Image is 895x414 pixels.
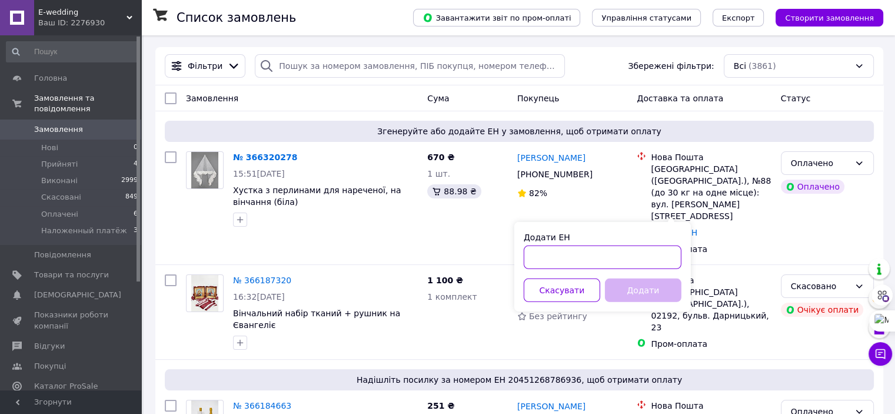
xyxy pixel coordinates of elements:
[38,18,141,28] div: Ваш ID: 2276930
[186,94,238,103] span: Замовлення
[422,12,571,23] span: Завантажити звіт по пром-оплаті
[651,338,771,350] div: Пром-оплата
[764,12,883,22] a: Створити замовлення
[781,94,811,103] span: Статус
[38,7,127,18] span: E-wedding
[869,342,892,366] button: Чат з покупцем
[191,275,219,312] img: Фото товару
[776,9,883,27] button: Створити замовлення
[134,226,138,236] span: 3
[233,186,401,207] a: Хустка з перлинами для нареченої, на вінчання (біла)
[233,169,285,178] span: 15:51[DATE]
[34,93,141,114] span: Замовлення та повідомлення
[41,192,81,203] span: Скасовані
[524,233,570,242] label: Додати ЕН
[651,163,771,222] div: [GEOGRAPHIC_DATA] ([GEOGRAPHIC_DATA].), №88 (до 30 кг на одне місце): вул. [PERSON_NAME][STREET_A...
[722,14,755,22] span: Експорт
[651,400,771,412] div: Нова Пошта
[34,361,66,372] span: Покупці
[601,14,691,22] span: Управління статусами
[186,274,224,312] a: Фото товару
[34,250,91,260] span: Повідомлення
[169,125,869,137] span: Згенеруйте або додайте ЕН у замовлення, щоб отримати оплату
[41,159,78,170] span: Прийняті
[748,61,776,71] span: (3861)
[637,94,723,103] span: Доставка та оплата
[34,270,109,280] span: Товари та послуги
[517,400,585,412] a: [PERSON_NAME]
[125,192,138,203] span: 849
[427,184,481,198] div: 88.98 ₴
[41,209,78,220] span: Оплачені
[134,159,138,170] span: 4
[791,157,850,170] div: Оплачено
[628,60,714,72] span: Збережені фільтри:
[781,303,864,317] div: Очікує оплати
[713,9,764,27] button: Експорт
[529,312,587,321] span: Без рейтингу
[41,143,58,153] span: Нові
[41,226,127,236] span: Наложенный платёж
[34,381,98,392] span: Каталог ProSale
[6,41,139,62] input: Пошук
[517,94,559,103] span: Покупець
[34,310,109,331] span: Показники роботи компанії
[34,73,67,84] span: Головна
[781,180,844,194] div: Оплачено
[34,290,121,300] span: [DEMOGRAPHIC_DATA]
[233,276,291,285] a: № 366187320
[427,153,454,162] span: 670 ₴
[121,175,138,186] span: 2999
[134,209,138,220] span: 6
[427,94,449,103] span: Cума
[427,276,463,285] span: 1 100 ₴
[191,152,219,188] img: Фото товару
[785,14,874,22] span: Створити замовлення
[188,60,222,72] span: Фільтри
[169,374,869,386] span: Надішліть посилку за номером ЕН 20451268786936, щоб отримати оплату
[592,9,701,27] button: Управління статусами
[34,341,65,352] span: Відгуки
[233,153,297,162] a: № 366320278
[734,60,746,72] span: Всі
[651,151,771,163] div: Нова Пошта
[233,309,400,330] a: Вінчальний набір тканий + рушник на Євангеліє
[186,151,224,189] a: Фото товару
[651,286,771,333] div: [GEOGRAPHIC_DATA] ([GEOGRAPHIC_DATA].), 02192, бульв. Дарницький, 23
[427,401,454,410] span: 251 ₴
[255,54,565,78] input: Пошук за номером замовлення, ПІБ покупця, номером телефону, Email, номером накладної
[413,9,580,27] button: Завантажити звіт по пром-оплаті
[529,188,547,198] span: 82%
[233,292,285,302] span: 16:32[DATE]
[134,143,138,153] span: 0
[791,280,850,293] div: Скасовано
[177,11,296,25] h1: Список замовлень
[517,152,585,164] a: [PERSON_NAME]
[34,124,83,135] span: Замовлення
[427,169,450,178] span: 1 шт.
[41,175,78,186] span: Виконані
[524,279,600,302] button: Скасувати
[233,401,291,410] a: № 366184663
[651,243,771,255] div: Пром-оплата
[651,274,771,286] div: Укрпошта
[515,166,595,183] div: [PHONE_NUMBER]
[427,292,477,302] span: 1 комплект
